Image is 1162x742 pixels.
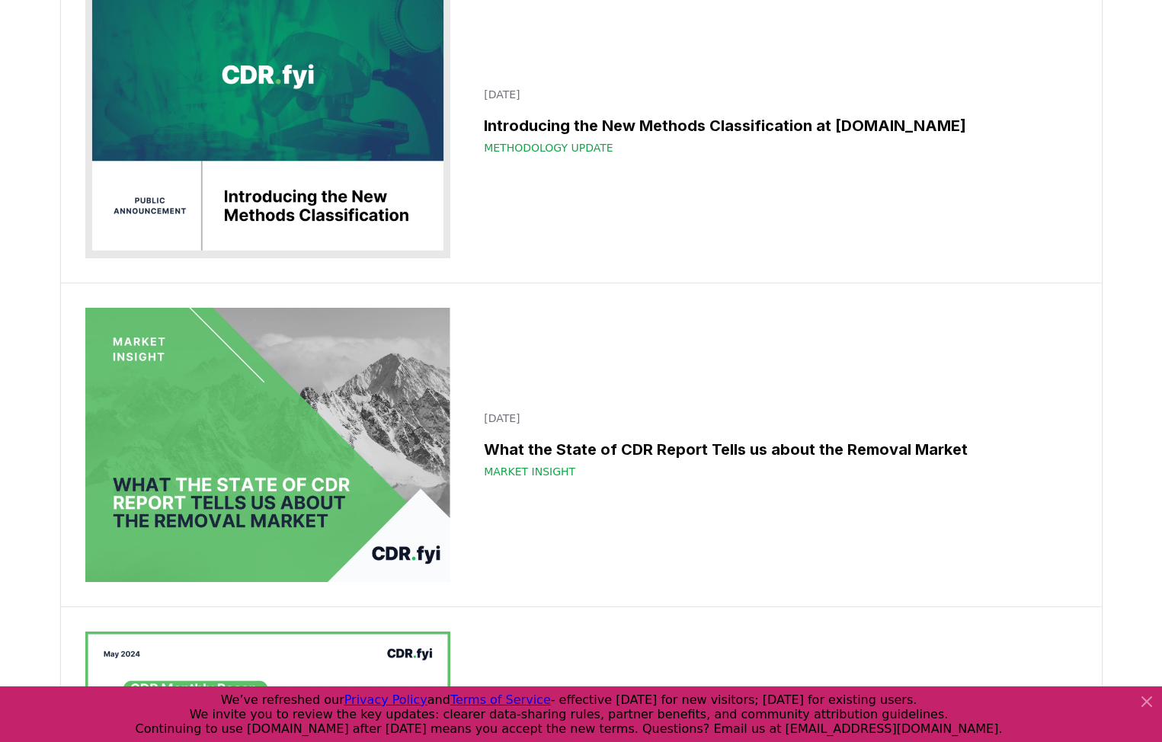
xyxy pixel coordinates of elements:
[475,78,1077,165] a: [DATE]Introducing the New Methods Classification at [DOMAIN_NAME]Methodology Update
[484,464,575,479] span: Market Insight
[484,114,1068,137] h3: Introducing the New Methods Classification at [DOMAIN_NAME]
[484,140,613,155] span: Methodology Update
[484,411,1068,426] p: [DATE]
[85,308,451,582] img: What the State of CDR Report Tells us about the Removal Market blog post image
[475,401,1077,488] a: [DATE]What the State of CDR Report Tells us about the Removal MarketMarket Insight
[484,87,1068,102] p: [DATE]
[484,438,1068,461] h3: What the State of CDR Report Tells us about the Removal Market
